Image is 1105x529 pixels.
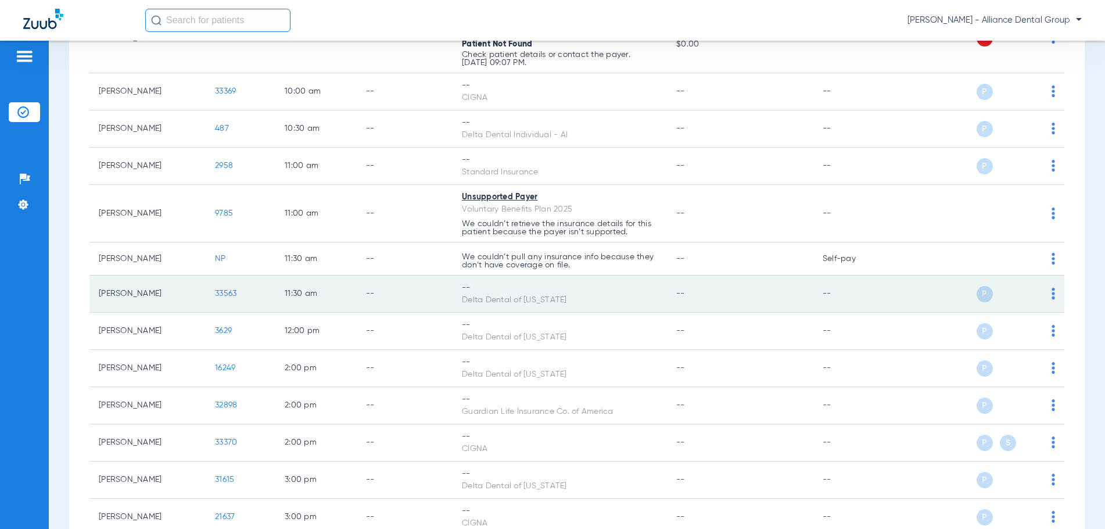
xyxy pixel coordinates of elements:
[462,51,658,67] p: Check patient details or contact the payer. [DATE] 09:07 PM.
[977,121,993,137] span: P
[462,331,658,344] div: Delta Dental of [US_STATE]
[977,435,993,451] span: P
[462,406,658,418] div: Guardian Life Insurance Co. of America
[676,124,685,133] span: --
[676,401,685,409] span: --
[89,350,206,387] td: [PERSON_NAME]
[1052,474,1055,485] img: group-dot-blue.svg
[462,80,658,92] div: --
[462,191,658,203] div: Unsupported Payer
[275,424,357,462] td: 2:00 PM
[275,462,357,499] td: 3:00 PM
[462,117,658,129] div: --
[676,87,685,95] span: --
[462,203,658,216] div: Voluntary Benefits Plan 2025
[813,424,892,462] td: --
[357,350,453,387] td: --
[215,255,226,263] span: NP
[462,431,658,443] div: --
[462,356,658,369] div: --
[813,242,892,276] td: Self-pay
[1052,253,1055,264] img: group-dot-blue.svg
[462,92,658,104] div: CIGNA
[89,110,206,148] td: [PERSON_NAME]
[462,394,658,406] div: --
[462,220,658,236] p: We couldn’t retrieve the insurance details for this patient because the payer isn’t supported.
[215,162,233,170] span: 2958
[275,73,357,110] td: 10:00 AM
[1052,288,1055,299] img: group-dot-blue.svg
[1052,85,1055,97] img: group-dot-blue.svg
[462,253,658,269] p: We couldn’t pull any insurance info because they don’t have coverage on file.
[1052,362,1055,374] img: group-dot-blue.svg
[676,438,685,446] span: --
[357,462,453,499] td: --
[357,148,453,185] td: --
[215,364,235,372] span: 16249
[977,286,993,302] span: P
[215,124,229,133] span: 487
[462,505,658,517] div: --
[676,38,804,51] span: $0.00
[89,462,206,499] td: [PERSON_NAME]
[89,313,206,350] td: [PERSON_NAME]
[275,148,357,185] td: 11:00 AM
[145,9,290,32] input: Search for patients
[357,242,453,276] td: --
[813,73,892,110] td: --
[15,49,34,63] img: hamburger-icon
[89,387,206,424] td: [PERSON_NAME]
[462,480,658,492] div: Delta Dental of [US_STATE]
[813,148,892,185] td: --
[977,509,993,526] span: P
[357,73,453,110] td: --
[275,387,357,424] td: 2:00 PM
[1052,123,1055,134] img: group-dot-blue.svg
[907,15,1082,26] span: [PERSON_NAME] - Alliance Dental Group
[275,350,357,387] td: 2:00 PM
[215,476,234,484] span: 31615
[462,282,658,294] div: --
[151,15,162,26] img: Search Icon
[977,323,993,339] span: P
[462,40,532,48] span: Patient Not Found
[1052,160,1055,171] img: group-dot-blue.svg
[275,242,357,276] td: 11:30 AM
[357,276,453,313] td: --
[275,110,357,148] td: 10:30 AM
[813,313,892,350] td: --
[462,443,658,455] div: CIGNA
[462,129,658,141] div: Delta Dental Individual - AI
[462,154,658,166] div: --
[977,472,993,488] span: P
[215,401,237,409] span: 32898
[357,185,453,242] td: --
[977,360,993,377] span: P
[813,387,892,424] td: --
[676,209,685,217] span: --
[1052,325,1055,337] img: group-dot-blue.svg
[357,313,453,350] td: --
[977,84,993,100] span: P
[357,424,453,462] td: --
[676,513,685,521] span: --
[1052,399,1055,411] img: group-dot-blue.svg
[813,462,892,499] td: --
[275,276,357,313] td: 11:30 AM
[813,350,892,387] td: --
[89,148,206,185] td: [PERSON_NAME]
[1052,208,1055,219] img: group-dot-blue.svg
[676,476,685,484] span: --
[676,364,685,372] span: --
[215,209,233,217] span: 9785
[813,276,892,313] td: --
[23,9,63,29] img: Zuub Logo
[89,185,206,242] td: [PERSON_NAME]
[462,294,658,306] div: Delta Dental of [US_STATE]
[215,513,235,521] span: 21637
[462,369,658,381] div: Delta Dental of [US_STATE]
[676,327,685,335] span: --
[813,110,892,148] td: --
[462,468,658,480] div: --
[357,110,453,148] td: --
